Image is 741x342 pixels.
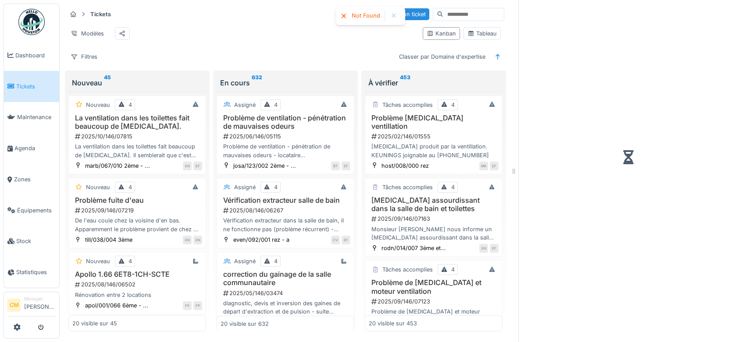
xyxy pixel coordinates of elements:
[252,78,262,88] sup: 632
[370,132,499,141] div: 2025/02/146/01555
[67,27,108,40] div: Modèles
[451,101,455,109] div: 4
[183,236,192,244] div: EN
[221,142,350,159] div: Problème de ventilation - pénétration de mauvaises odeurs - locataire [PERSON_NAME] au [PHONE_NUM...
[382,101,433,109] div: Tâches accomplies
[16,268,56,276] span: Statistiques
[400,78,410,88] sup: 453
[4,257,59,288] a: Statistiques
[85,301,148,310] div: apol/001/066 6ème - ...
[490,244,499,253] div: EF
[86,257,110,265] div: Nouveau
[4,226,59,257] a: Stock
[193,236,202,244] div: EN
[451,265,455,274] div: 4
[85,236,132,244] div: till/038/004 3ème
[451,183,455,191] div: 4
[395,50,489,63] div: Classer par Domaine d'expertise
[193,301,202,310] div: FP
[72,142,202,159] div: La ventilation dans les toilettes fait beaucoup de [MEDICAL_DATA]. Il semblerait que c'est dans t...
[24,296,56,314] li: [PERSON_NAME]
[490,162,499,170] div: EF
[369,114,499,130] h3: Problème [MEDICAL_DATA] ventillation
[234,101,256,109] div: Assigné
[72,114,202,130] h3: La ventilation dans les toilettes fait beaucoup de [MEDICAL_DATA].
[24,296,56,302] div: Manager
[85,162,150,170] div: marb/067/010 2ème - ...
[274,101,278,109] div: 4
[368,78,499,88] div: À vérifier
[128,101,132,109] div: 4
[16,82,56,91] span: Tickets
[369,196,499,213] h3: [MEDICAL_DATA] assourdissant dans la salle de bain et toilettes
[382,183,433,191] div: Tâches accomplies
[369,319,417,328] div: 20 visible sur 453
[72,319,117,328] div: 20 visible sur 45
[342,236,350,244] div: EF
[479,244,488,253] div: EN
[183,162,192,170] div: EN
[4,40,59,71] a: Dashboard
[7,296,56,317] a: CM Manager[PERSON_NAME]
[352,12,380,20] div: Not Found
[72,270,202,279] h3: Apollo 1.66 6ET8-1CH-SCTE
[4,195,59,226] a: Équipements
[342,162,350,170] div: EF
[16,237,56,245] span: Stock
[369,279,499,295] h3: Problème de [MEDICAL_DATA] et moteur ventilation
[381,244,446,252] div: rodn/014/007 3ème et...
[222,289,350,297] div: 2025/05/146/03474
[369,225,499,242] div: Monsieur [PERSON_NAME] nous informe un [MEDICAL_DATA] assourdissant dans la salle de bain, Nous a...
[234,257,256,265] div: Assigné
[427,29,456,38] div: Kanban
[331,162,340,170] div: BT
[4,164,59,195] a: Zones
[74,132,202,141] div: 2025/10/146/07815
[381,162,429,170] div: host/008/000 rez
[221,270,350,287] h3: correction du gainage de la salle communautaire
[67,50,101,63] div: Filtres
[382,265,433,274] div: Tâches accomplies
[370,215,499,223] div: 2025/09/146/07163
[7,299,21,312] li: CM
[74,206,202,215] div: 2025/09/146/07219
[14,175,56,183] span: Zones
[274,257,278,265] div: 4
[221,216,350,233] div: Vérification extracteur dans la salle de bain, il ne fonctionne pas (problème récurrent) - [PERSO...
[274,183,278,191] div: 4
[17,206,56,215] span: Équipements
[221,319,269,328] div: 20 visible sur 632
[221,114,350,130] h3: Problème de ventilation - pénétration de mauvaises odeurs
[467,29,497,38] div: Tableau
[18,9,45,35] img: Badge_color-CXgf-gQk.svg
[233,162,296,170] div: josa/123/002 2ème - ...
[234,183,256,191] div: Assigné
[104,78,111,88] sup: 45
[74,280,202,289] div: 2025/08/146/06502
[220,78,351,88] div: En cours
[72,78,203,88] div: Nouveau
[369,307,499,324] div: Problème de [MEDICAL_DATA] et moteur ventilation
[222,206,350,215] div: 2025/08/146/06267
[221,299,350,316] div: diagnostic, devis et inversion des gaines de départ d'extraction et de pulsion - suite 2025/03/14...
[193,162,202,170] div: EF
[370,297,499,306] div: 2025/09/146/07123
[14,144,56,152] span: Agenda
[4,133,59,164] a: Agenda
[86,101,110,109] div: Nouveau
[222,132,350,141] div: 2025/06/146/05115
[4,102,59,133] a: Maintenance
[331,236,340,244] div: CV
[221,196,350,204] h3: Vérification extracteur salle de bain
[72,216,202,233] div: De l'eau coule chez la voisine d'en bas. Apparemment le problème provient de chez la locataire au...
[87,10,114,18] strong: Tickets
[72,196,202,204] h3: Problème fuite d'eau
[15,51,56,60] span: Dashboard
[86,183,110,191] div: Nouveau
[4,71,59,102] a: Tickets
[128,257,132,265] div: 4
[369,142,499,159] div: [MEDICAL_DATA] produit par la ventillation. KEUNINGS joignable au [PHONE_NUMBER]
[17,113,56,121] span: Maintenance
[72,291,202,299] div: Rénovation entre 2 locations
[128,183,132,191] div: 4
